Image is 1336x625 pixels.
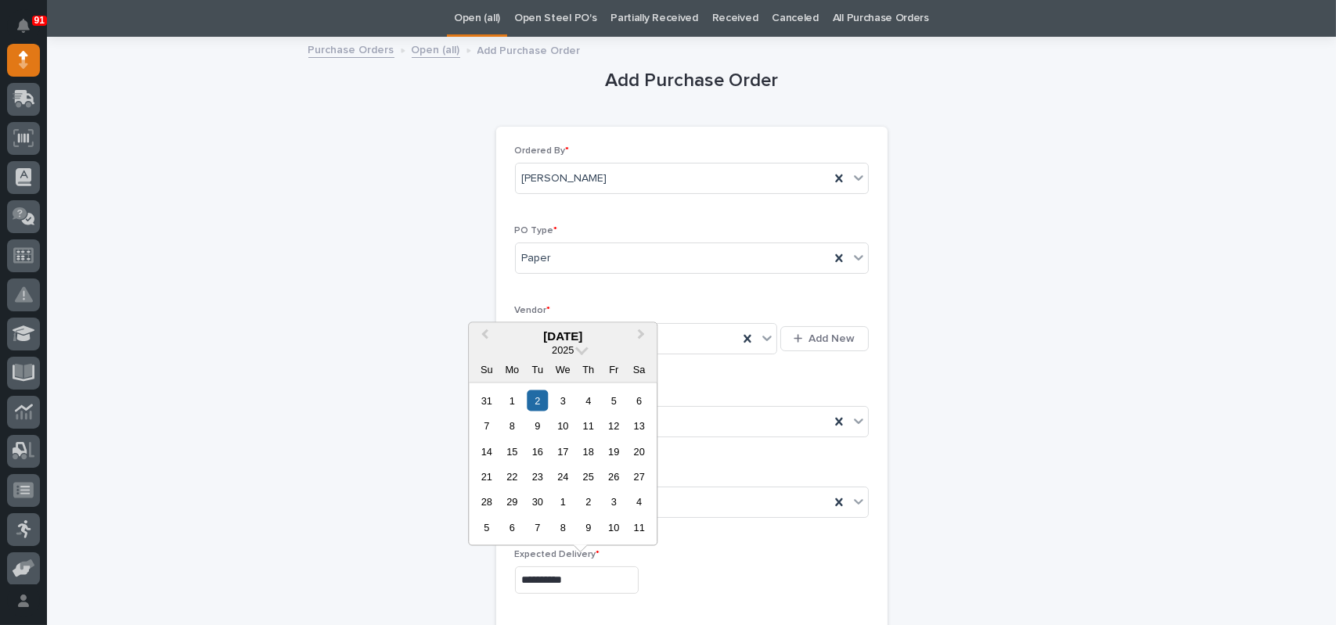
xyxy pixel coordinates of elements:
[522,250,552,267] span: Paper
[603,440,625,462] div: Choose Friday, September 19th, 2025
[578,390,599,411] div: Choose Thursday, September 4th, 2025
[502,358,523,379] div: Mo
[476,491,497,512] div: Choose Sunday, September 28th, 2025
[553,440,574,462] div: Choose Wednesday, September 17th, 2025
[628,440,650,462] div: Choose Saturday, September 20th, 2025
[496,70,888,92] h1: Add Purchase Order
[578,491,599,512] div: Choose Thursday, October 2nd, 2025
[780,326,868,351] button: Add New
[628,390,650,411] div: Choose Saturday, September 6th, 2025
[578,440,599,462] div: Choose Thursday, September 18th, 2025
[527,491,548,512] div: Choose Tuesday, September 30th, 2025
[34,15,45,26] p: 91
[515,146,570,156] span: Ordered By
[474,387,652,540] div: month 2025-09
[553,415,574,436] div: Choose Wednesday, September 10th, 2025
[809,332,855,346] span: Add New
[469,329,657,343] div: [DATE]
[603,466,625,487] div: Choose Friday, September 26th, 2025
[527,415,548,436] div: Choose Tuesday, September 9th, 2025
[515,550,600,559] span: Expected Delivery
[476,440,497,462] div: Choose Sunday, September 14th, 2025
[502,466,523,487] div: Choose Monday, September 22nd, 2025
[553,466,574,487] div: Choose Wednesday, September 24th, 2025
[628,517,650,538] div: Choose Saturday, October 11th, 2025
[502,517,523,538] div: Choose Monday, October 6th, 2025
[553,390,574,411] div: Choose Wednesday, September 3rd, 2025
[527,517,548,538] div: Choose Tuesday, October 7th, 2025
[628,358,650,379] div: Sa
[308,40,394,58] a: Purchase Orders
[628,415,650,436] div: Choose Saturday, September 13th, 2025
[603,415,625,436] div: Choose Friday, September 12th, 2025
[7,9,40,42] button: Notifications
[578,415,599,436] div: Choose Thursday, September 11th, 2025
[553,517,574,538] div: Choose Wednesday, October 8th, 2025
[527,390,548,411] div: Choose Tuesday, September 2nd, 2025
[578,517,599,538] div: Choose Thursday, October 9th, 2025
[603,358,625,379] div: Fr
[527,358,548,379] div: Tu
[502,440,523,462] div: Choose Monday, September 15th, 2025
[515,306,551,315] span: Vendor
[470,324,495,349] button: Previous Month
[578,358,599,379] div: Th
[476,517,497,538] div: Choose Sunday, October 5th, 2025
[527,466,548,487] div: Choose Tuesday, September 23rd, 2025
[476,415,497,436] div: Choose Sunday, September 7th, 2025
[552,343,574,355] span: 2025
[578,466,599,487] div: Choose Thursday, September 25th, 2025
[502,415,523,436] div: Choose Monday, September 8th, 2025
[515,226,558,235] span: PO Type
[628,491,650,512] div: Choose Saturday, October 4th, 2025
[20,19,40,44] div: Notifications91
[527,440,548,462] div: Choose Tuesday, September 16th, 2025
[603,390,625,411] div: Choose Friday, September 5th, 2025
[553,491,574,512] div: Choose Wednesday, October 1st, 2025
[553,358,574,379] div: We
[522,171,607,187] span: [PERSON_NAME]
[630,324,655,349] button: Next Month
[412,40,460,58] a: Open (all)
[502,491,523,512] div: Choose Monday, September 29th, 2025
[603,517,625,538] div: Choose Friday, October 10th, 2025
[476,358,497,379] div: Su
[476,390,497,411] div: Choose Sunday, August 31st, 2025
[603,491,625,512] div: Choose Friday, October 3rd, 2025
[476,466,497,487] div: Choose Sunday, September 21st, 2025
[502,390,523,411] div: Choose Monday, September 1st, 2025
[628,466,650,487] div: Choose Saturday, September 27th, 2025
[477,41,581,58] p: Add Purchase Order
